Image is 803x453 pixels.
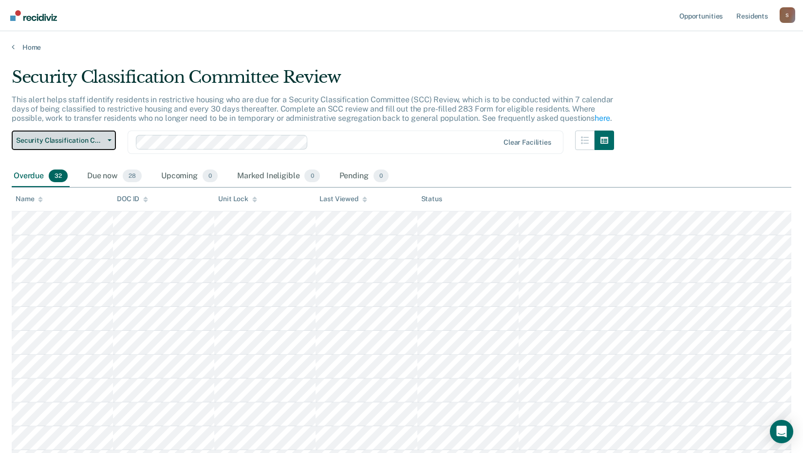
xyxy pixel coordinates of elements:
[12,131,116,150] button: Security Classification Committee Review
[85,166,144,187] div: Due now28
[504,138,551,147] div: Clear facilities
[373,170,389,182] span: 0
[203,170,218,182] span: 0
[780,7,795,23] div: S
[770,420,793,443] div: Open Intercom Messenger
[337,166,391,187] div: Pending0
[12,95,613,123] p: This alert helps staff identify residents in restrictive housing who are due for a Security Class...
[235,166,322,187] div: Marked Ineligible0
[595,113,610,123] a: here
[218,195,257,203] div: Unit Lock
[16,195,43,203] div: Name
[12,67,614,95] div: Security Classification Committee Review
[304,170,319,182] span: 0
[10,10,57,21] img: Recidiviz
[117,195,148,203] div: DOC ID
[780,7,795,23] button: Profile dropdown button
[123,170,142,182] span: 28
[12,166,70,187] div: Overdue32
[16,136,104,145] span: Security Classification Committee Review
[319,195,367,203] div: Last Viewed
[49,170,68,182] span: 32
[421,195,442,203] div: Status
[12,43,791,52] a: Home
[159,166,220,187] div: Upcoming0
